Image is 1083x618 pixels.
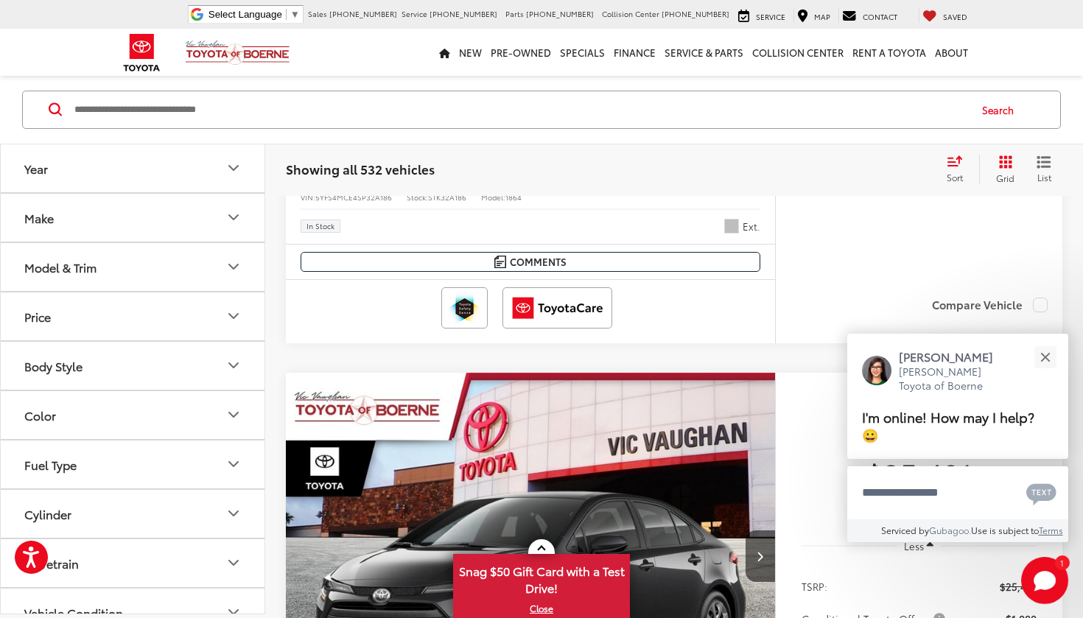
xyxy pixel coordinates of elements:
div: Body Style [24,359,83,373]
img: ToyotaCare Vic Vaughan Toyota of Boerne Boerne TX [505,290,609,326]
div: Make [24,211,54,225]
button: Search [968,91,1035,128]
p: [PERSON_NAME] Toyota of Boerne [899,365,1008,393]
span: Select Language [208,9,282,20]
span: $25,481 [1000,579,1037,594]
span: TSRP: [802,579,827,594]
a: Contact [838,8,901,23]
button: PricePrice [1,292,266,340]
span: [PHONE_NUMBER] [662,8,729,19]
input: Search by Make, Model, or Keyword [73,92,968,127]
button: Comments [301,252,760,272]
a: Service [735,8,789,23]
span: Showing all 532 vehicles [286,160,435,178]
span: Stock: [407,192,428,203]
div: Model & Trim [225,258,242,275]
button: Close [1029,341,1061,373]
svg: Text [1026,482,1056,505]
div: Drivetrain [24,556,79,570]
span: [PHONE_NUMBER] [329,8,397,19]
span: I'm online! How may I help? 😀 [862,407,1034,444]
button: DrivetrainDrivetrain [1,539,266,587]
div: Cylinder [225,505,242,522]
span: STK32A186 [428,192,466,203]
div: Price [225,307,242,325]
span: ​ [286,9,287,20]
span: Comments [510,255,567,269]
a: Gubagoo. [929,524,971,536]
div: Color [24,408,56,422]
span: Service [756,11,785,22]
button: YearYear [1,144,266,192]
span: Grid [996,172,1014,184]
span: Ext. [743,220,760,233]
span: $25,481 [802,455,1037,492]
button: Fuel TypeFuel Type [1,440,266,488]
button: MakeMake [1,194,266,242]
span: Map [814,11,830,22]
a: About [930,29,972,76]
span: Service [402,8,427,19]
span: Sales [308,8,327,19]
a: Home [435,29,455,76]
button: Next image [746,530,775,582]
span: 1864 [505,192,522,203]
span: ▼ [290,9,300,20]
span: [PHONE_NUMBER] [430,8,497,19]
a: New [455,29,486,76]
div: Price [24,309,51,323]
a: Rent a Toyota [848,29,930,76]
img: Toyota [114,29,169,77]
span: VIN: [301,192,315,203]
span: Contact [863,11,897,22]
span: Collision Center [602,8,659,19]
a: Pre-Owned [486,29,555,76]
div: Cylinder [24,507,71,521]
button: Body StyleBody Style [1,342,266,390]
a: Collision Center [748,29,848,76]
button: CylinderCylinder [1,490,266,538]
div: Year [225,159,242,177]
span: Less [904,539,924,552]
span: List [1037,171,1051,183]
textarea: Type your message [847,466,1068,519]
label: Compare Vehicle [932,298,1048,312]
div: Fuel Type [24,457,77,471]
div: Color [225,406,242,424]
span: In Stock [306,222,334,230]
a: Service & Parts: Opens in a new tab [660,29,748,76]
a: Terms [1039,524,1063,536]
button: Less [897,533,942,559]
a: Select Language​ [208,9,300,20]
div: Make [225,208,242,226]
button: Select sort value [939,155,979,184]
span: [DATE] Price: [802,499,1037,514]
div: Model & Trim [24,260,97,274]
div: Year [24,161,48,175]
span: Saved [943,11,967,22]
a: Finance [609,29,660,76]
img: Vic Vaughan Toyota of Boerne [185,40,290,66]
span: Classic Silver Metallic [724,219,739,233]
p: [PERSON_NAME] [899,348,1008,365]
div: Body Style [225,357,242,374]
a: My Saved Vehicles [919,8,971,23]
a: Map [793,8,834,23]
button: Grid View [979,155,1026,184]
span: Model: [481,192,505,203]
button: Chat with SMS [1022,476,1061,509]
span: Parts [505,8,524,19]
button: Model & TrimModel & Trim [1,243,266,291]
span: Use is subject to [971,524,1039,536]
button: ColorColor [1,391,266,439]
span: 1 [1060,559,1064,566]
span: [PHONE_NUMBER] [526,8,594,19]
span: Snag $50 Gift Card with a Test Drive! [455,555,628,600]
div: Close[PERSON_NAME][PERSON_NAME] Toyota of BoerneI'm online! How may I help? 😀Type your messageCha... [847,334,1068,542]
a: Specials [555,29,609,76]
span: Serviced by [881,524,929,536]
img: Toyota Safety Sense Vic Vaughan Toyota of Boerne Boerne TX [444,290,485,326]
div: Drivetrain [225,554,242,572]
button: List View [1026,155,1062,184]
